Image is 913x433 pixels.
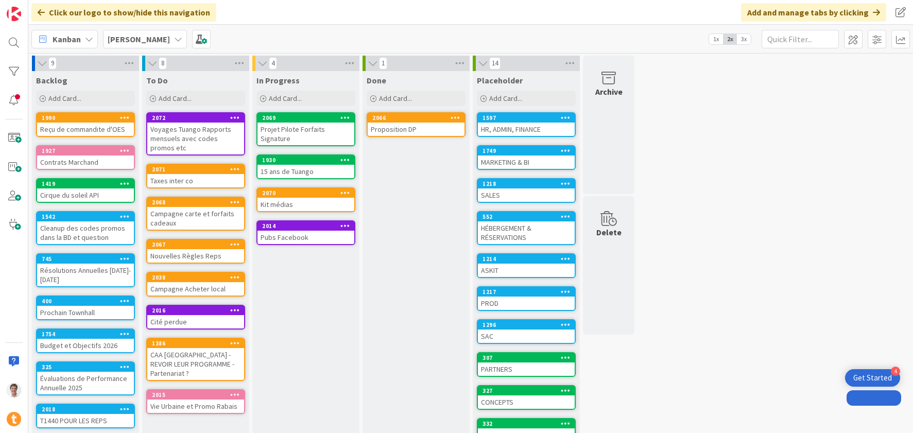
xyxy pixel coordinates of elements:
[478,386,575,395] div: 327
[159,57,167,70] span: 8
[37,188,134,202] div: Cirque du soleil API
[596,226,622,238] div: Delete
[269,94,302,103] span: Add Card...
[37,264,134,286] div: Résolutions Annuelles [DATE]-[DATE]
[152,307,244,314] div: 2016
[7,383,21,397] img: JG
[159,94,192,103] span: Add Card...
[36,296,135,320] a: 400Prochain Townhall
[48,57,57,70] span: 9
[37,179,134,202] div: 1419Cirque du soleil API
[368,123,464,136] div: Proposition DP
[262,189,354,197] div: 2070
[483,354,575,361] div: 307
[37,330,134,339] div: 1754
[147,306,244,315] div: 2016
[36,178,135,203] a: 1419Cirque du soleil API
[37,339,134,352] div: Budget et Objectifs 2026
[147,113,244,123] div: 2072
[256,154,355,179] a: 193015 ans de Tuango
[42,180,134,187] div: 1419
[478,320,575,343] div: 1296SAC
[37,254,134,286] div: 745Résolutions Annuelles [DATE]-[DATE]
[37,414,134,427] div: T1440 POUR LES REPS
[42,114,134,122] div: 1990
[37,362,134,394] div: 325Évaluations de Performance Annuelle 2025
[478,212,575,244] div: 552HÉBERGEMENT & RÉSERVATIONS
[37,179,134,188] div: 1419
[478,146,575,169] div: 1749MARKETING & BI
[478,395,575,409] div: CONCEPTS
[42,147,134,154] div: 1927
[37,221,134,244] div: Cleanup des codes promos dans la BD et question
[477,352,576,377] a: 307PARTNERS
[478,254,575,264] div: 1214
[477,286,576,311] a: 1217PROD
[379,94,412,103] span: Add Card...
[147,390,244,413] div: 2015Vie Urbaine et Promo Rabais
[152,241,244,248] div: 2067
[48,94,81,103] span: Add Card...
[478,221,575,244] div: HÉBERGEMENT & RÉSERVATIONS
[262,157,354,164] div: 1930
[37,113,134,136] div: 1990Reçu de commandite d'OES
[37,330,134,352] div: 1754Budget et Objectifs 2026
[37,155,134,169] div: Contrats Marchand
[36,75,67,85] span: Backlog
[37,146,134,155] div: 1927
[146,112,245,155] a: 2072Voyages Tuango Rapports mensuels avec codes promos etc
[477,112,576,137] a: 1597HR, ADMIN, FINANCE
[37,405,134,427] div: 2018T1440 POUR LES REPS
[146,197,245,231] a: 2068Campagne carte et forfaits cadeaux
[42,298,134,305] div: 400
[741,3,886,22] div: Add and manage tabs by clicking
[368,113,464,136] div: 2066Proposition DP
[891,367,900,376] div: 4
[36,145,135,170] a: 1927Contrats Marchand
[7,7,21,21] img: Visit kanbanzone.com
[478,419,575,428] div: 332
[152,166,244,173] div: 2071
[37,306,134,319] div: Prochain Townhall
[853,373,892,383] div: Get Started
[36,112,135,137] a: 1990Reçu de commandite d'OES
[723,34,737,44] span: 2x
[42,331,134,338] div: 1754
[477,211,576,245] a: 552HÉBERGEMENT & RÉSERVATIONS
[257,188,354,198] div: 2070
[147,390,244,400] div: 2015
[146,75,168,85] span: To Do
[367,112,466,137] a: 2066Proposition DP
[478,123,575,136] div: HR, ADMIN, FINANCE
[147,198,244,207] div: 2068
[262,114,354,122] div: 2069
[7,412,21,426] img: avatar
[36,328,135,353] a: 1754Budget et Objectifs 2026
[483,387,575,394] div: 327
[147,240,244,249] div: 2067
[372,114,464,122] div: 2066
[146,338,245,381] a: 1386CAA [GEOGRAPHIC_DATA] - REVOIR LEUR PROGRAMME - Partenariat ?
[737,34,751,44] span: 3x
[37,405,134,414] div: 2018
[37,254,134,264] div: 745
[269,57,277,70] span: 4
[147,123,244,154] div: Voyages Tuango Rapports mensuels avec codes promos etc
[478,155,575,169] div: MARKETING & BI
[146,164,245,188] a: 2071Taxes inter co
[152,340,244,347] div: 1386
[478,264,575,277] div: ASKIT
[42,213,134,220] div: 1542
[477,319,576,344] a: 1296SAC
[483,288,575,296] div: 1217
[478,362,575,376] div: PARTNERS
[762,30,839,48] input: Quick Filter...
[367,75,386,85] span: Done
[147,339,244,348] div: 1386
[256,75,300,85] span: In Progress
[146,305,245,330] a: 2016Cité perdue
[478,386,575,409] div: 327CONCEPTS
[147,315,244,328] div: Cité perdue
[147,174,244,187] div: Taxes inter co
[147,273,244,282] div: 2038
